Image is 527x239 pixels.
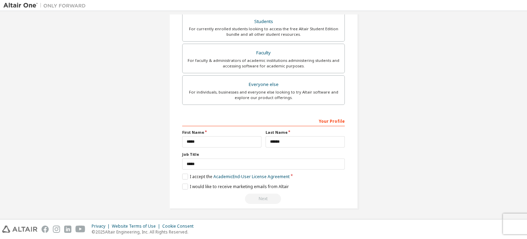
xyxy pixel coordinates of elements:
[182,184,289,189] label: I would like to receive marketing emails from Altair
[213,174,290,180] a: Academic End-User License Agreement
[187,80,340,89] div: Everyone else
[182,152,345,157] label: Job Title
[2,226,37,233] img: altair_logo.svg
[182,130,261,135] label: First Name
[182,174,290,180] label: I accept the
[187,48,340,58] div: Faculty
[75,226,85,233] img: youtube.svg
[162,224,198,229] div: Cookie Consent
[182,115,345,126] div: Your Profile
[92,224,112,229] div: Privacy
[266,130,345,135] label: Last Name
[92,229,198,235] p: © 2025 Altair Engineering, Inc. All Rights Reserved.
[64,226,71,233] img: linkedin.svg
[187,58,340,69] div: For faculty & administrators of academic institutions administering students and accessing softwa...
[187,17,340,26] div: Students
[112,224,162,229] div: Website Terms of Use
[182,194,345,204] div: You need to provide your academic email
[53,226,60,233] img: instagram.svg
[3,2,89,9] img: Altair One
[42,226,49,233] img: facebook.svg
[187,89,340,100] div: For individuals, businesses and everyone else looking to try Altair software and explore our prod...
[187,26,340,37] div: For currently enrolled students looking to access the free Altair Student Edition bundle and all ...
